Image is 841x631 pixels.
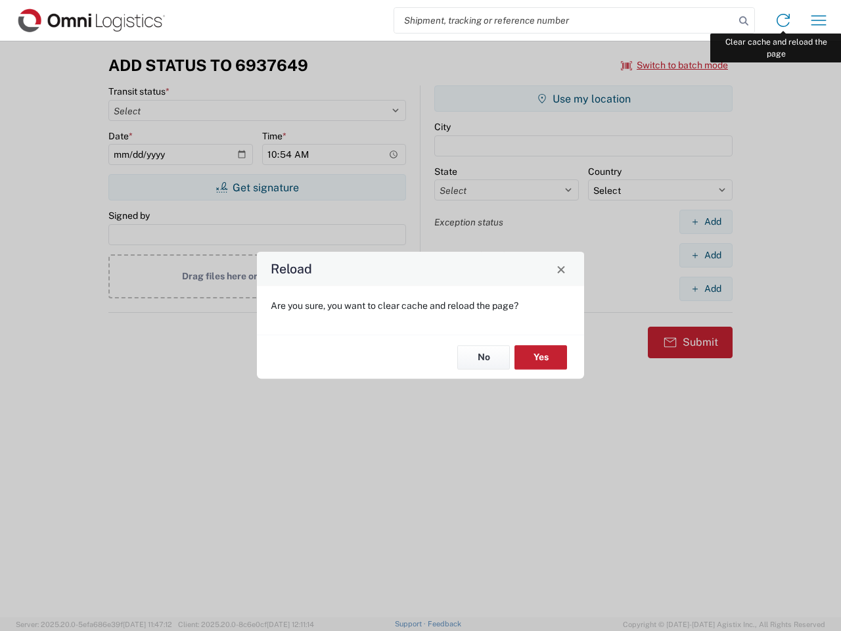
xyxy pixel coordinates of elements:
p: Are you sure, you want to clear cache and reload the page? [271,300,570,312]
button: No [457,345,510,369]
input: Shipment, tracking or reference number [394,8,735,33]
button: Close [552,260,570,278]
button: Yes [514,345,567,369]
h4: Reload [271,260,312,279]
